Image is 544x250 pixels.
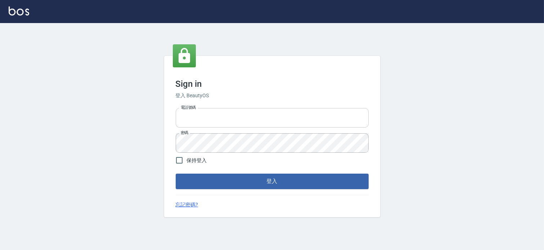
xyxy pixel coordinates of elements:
[176,201,198,209] a: 忘記密碼?
[181,105,196,110] label: 電話號碼
[176,174,369,189] button: 登入
[181,130,188,135] label: 密碼
[187,157,207,164] span: 保持登入
[176,79,369,89] h3: Sign in
[9,6,29,15] img: Logo
[176,92,369,99] h6: 登入 BeautyOS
